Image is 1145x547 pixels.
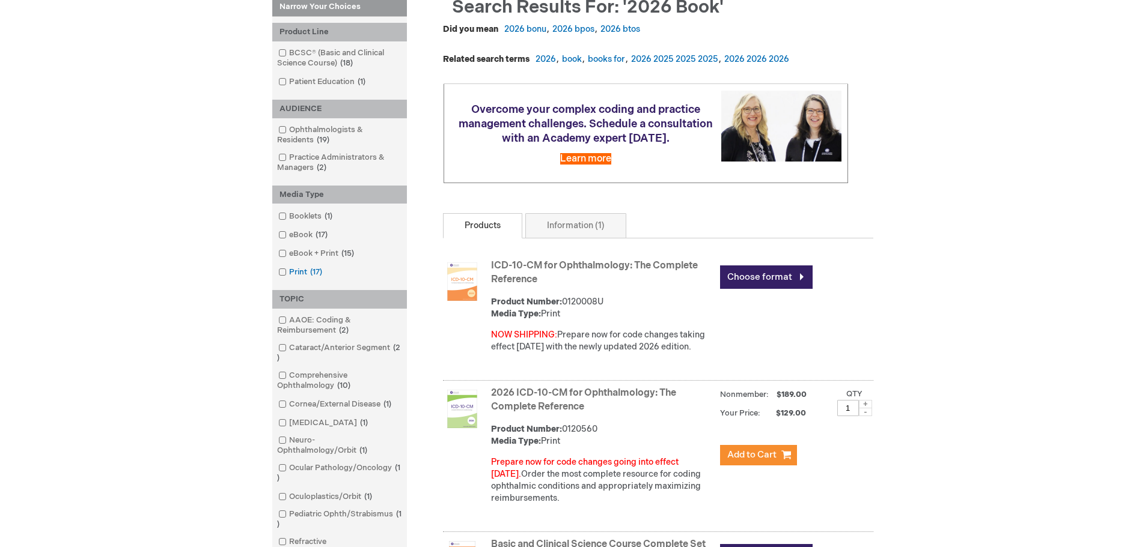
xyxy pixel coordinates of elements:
[275,435,404,456] a: Neuro-Ophthalmology/Orbit1
[491,297,562,307] strong: Product Number:
[275,152,404,174] a: Practice Administrators & Managers2
[275,124,404,146] a: Ophthalmologists & Residents19
[361,492,375,501] span: 1
[562,54,582,64] a: book
[277,343,400,363] span: 2
[491,456,714,504] div: Order the most complete resource for coding ophthalmic conditions and appropriately maximizing re...
[536,54,556,64] a: 2026
[272,186,407,204] div: Media Type
[275,462,404,484] a: Ocular Pathology/Oncology1
[720,387,769,402] strong: Nonmember:
[443,23,498,35] dt: Did you mean
[491,260,698,285] a: ICD-10-CM for Ophthalmology: The Complete Reference
[720,408,760,418] strong: Your Price:
[552,24,594,34] a: 2026 bpos
[775,390,808,399] span: $189.00
[275,211,337,222] a: Booklets1
[275,491,377,503] a: Oculoplastics/Orbit1
[837,400,859,416] input: Qty
[491,387,676,413] a: 2026 ICD-10-CM for Ophthalmology: The Complete Reference
[275,248,359,259] a: eBook + Print15
[272,290,407,309] div: TOPIC
[491,296,714,320] div: 0120008U Print
[334,381,353,390] span: 10
[277,463,400,483] span: 1
[491,309,541,319] strong: Media Type:
[721,91,841,161] img: Schedule a consultation with an Academy expert today
[443,262,481,301] img: ICD-10-CM for Ophthalmology: The Complete Reference
[491,436,541,446] strong: Media Type:
[846,389,863,399] label: Qty
[560,153,611,165] a: Learn more
[275,76,370,88] a: Patient Education1
[355,77,368,86] span: 1
[720,265,813,289] a: Choose format
[275,267,327,278] a: Print17
[491,329,714,353] div: Prepare now for code changes taking effect [DATE] with the newly updated 2026 edition.
[275,229,332,241] a: eBook17
[491,330,557,340] font: NOW SHIPPING:
[588,54,625,64] a: books for
[443,390,481,428] img: 2026 ICD-10-CM for Ophthalmology: The Complete Reference
[275,342,404,364] a: Cataract/Anterior Segment2
[314,135,332,145] span: 19
[357,418,371,428] span: 1
[313,230,331,240] span: 17
[491,457,679,479] font: Prepare now for code changes going into effect [DATE].
[275,399,396,410] a: Cornea/External Disease1
[727,449,777,461] span: Add to Cart
[272,23,407,41] div: Product Line
[600,24,640,34] a: 2026 btos
[459,103,713,145] span: Overcome your complex coding and practice management challenges. Schedule a consultation with an ...
[720,445,797,465] button: Add to Cart
[338,249,357,258] span: 15
[380,399,394,409] span: 1
[724,54,789,64] a: 2026 2026 2026
[277,509,402,529] span: 1
[504,24,546,34] a: 2026 bonu
[491,424,562,434] strong: Product Number:
[322,211,335,221] span: 1
[314,163,329,172] span: 2
[631,54,718,64] a: 2026 2025 2025 2025
[443,53,530,65] dt: Related search terms
[525,213,626,238] a: Information (1)
[491,423,714,447] div: 0120560 Print
[275,315,404,336] a: AAOE: Coding & Reimbursement2
[443,213,522,238] a: Products
[337,58,356,68] span: 18
[336,325,352,335] span: 2
[275,509,404,530] a: Pediatric Ophth/Strabismus1
[272,100,407,118] div: AUDIENCE
[762,408,808,418] span: $129.00
[275,417,373,429] a: [MEDICAL_DATA]1
[307,267,325,277] span: 17
[356,446,370,455] span: 1
[275,47,404,69] a: BCSC® (Basic and Clinical Science Course)18
[275,370,404,391] a: Comprehensive Ophthalmology10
